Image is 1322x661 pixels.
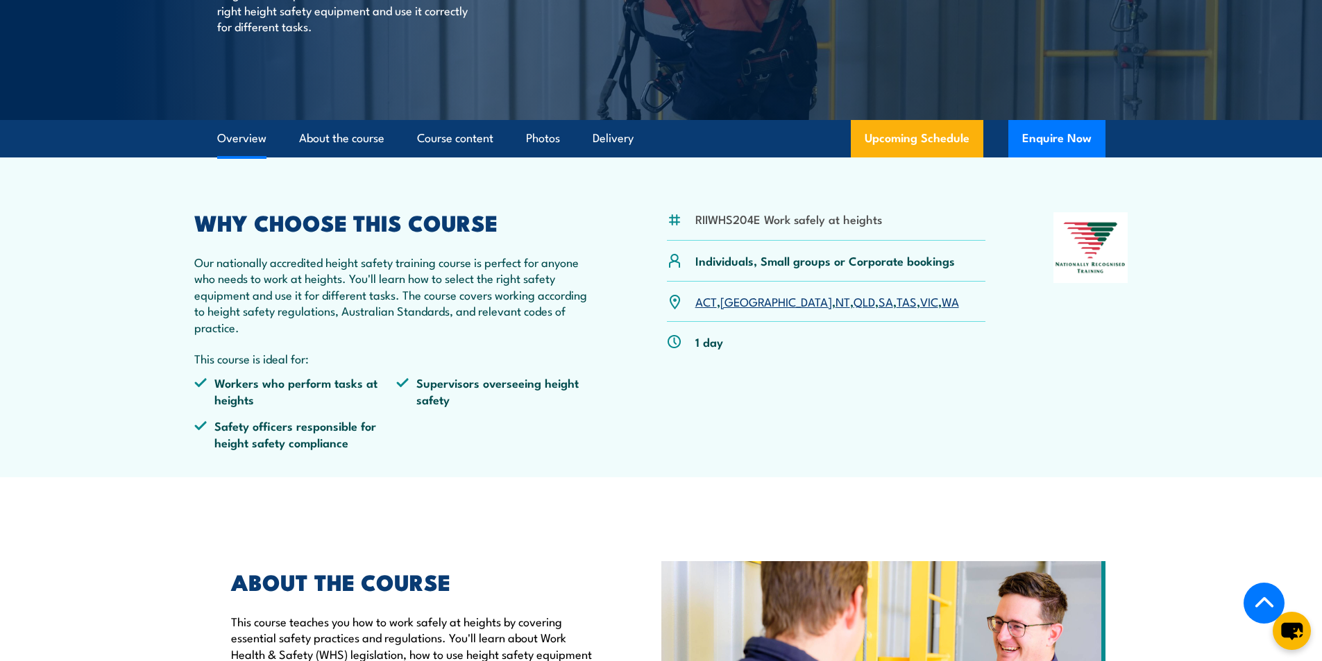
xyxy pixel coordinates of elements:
a: Upcoming Schedule [851,120,983,157]
p: 1 day [695,334,723,350]
a: QLD [854,293,875,309]
a: TAS [897,293,917,309]
button: Enquire Now [1008,120,1105,157]
a: ACT [695,293,717,309]
a: [GEOGRAPHIC_DATA] [720,293,832,309]
a: WA [942,293,959,309]
p: Individuals, Small groups or Corporate bookings [695,252,955,268]
a: VIC [920,293,938,309]
a: NT [836,293,850,309]
li: RIIWHS204E Work safely at heights [695,211,882,227]
a: Overview [217,120,266,157]
li: Supervisors overseeing height safety [396,375,599,407]
a: Delivery [593,120,634,157]
a: SA [879,293,893,309]
a: About the course [299,120,384,157]
h2: ABOUT THE COURSE [231,572,598,591]
a: Photos [526,120,560,157]
p: This course is ideal for: [194,350,600,366]
button: chat-button [1273,612,1311,650]
li: Safety officers responsible for height safety compliance [194,418,397,450]
p: , , , , , , , [695,293,959,309]
a: Course content [417,120,493,157]
li: Workers who perform tasks at heights [194,375,397,407]
h2: WHY CHOOSE THIS COURSE [194,212,600,232]
img: Nationally Recognised Training logo. [1053,212,1128,283]
p: Our nationally accredited height safety training course is perfect for anyone who needs to work a... [194,254,600,335]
